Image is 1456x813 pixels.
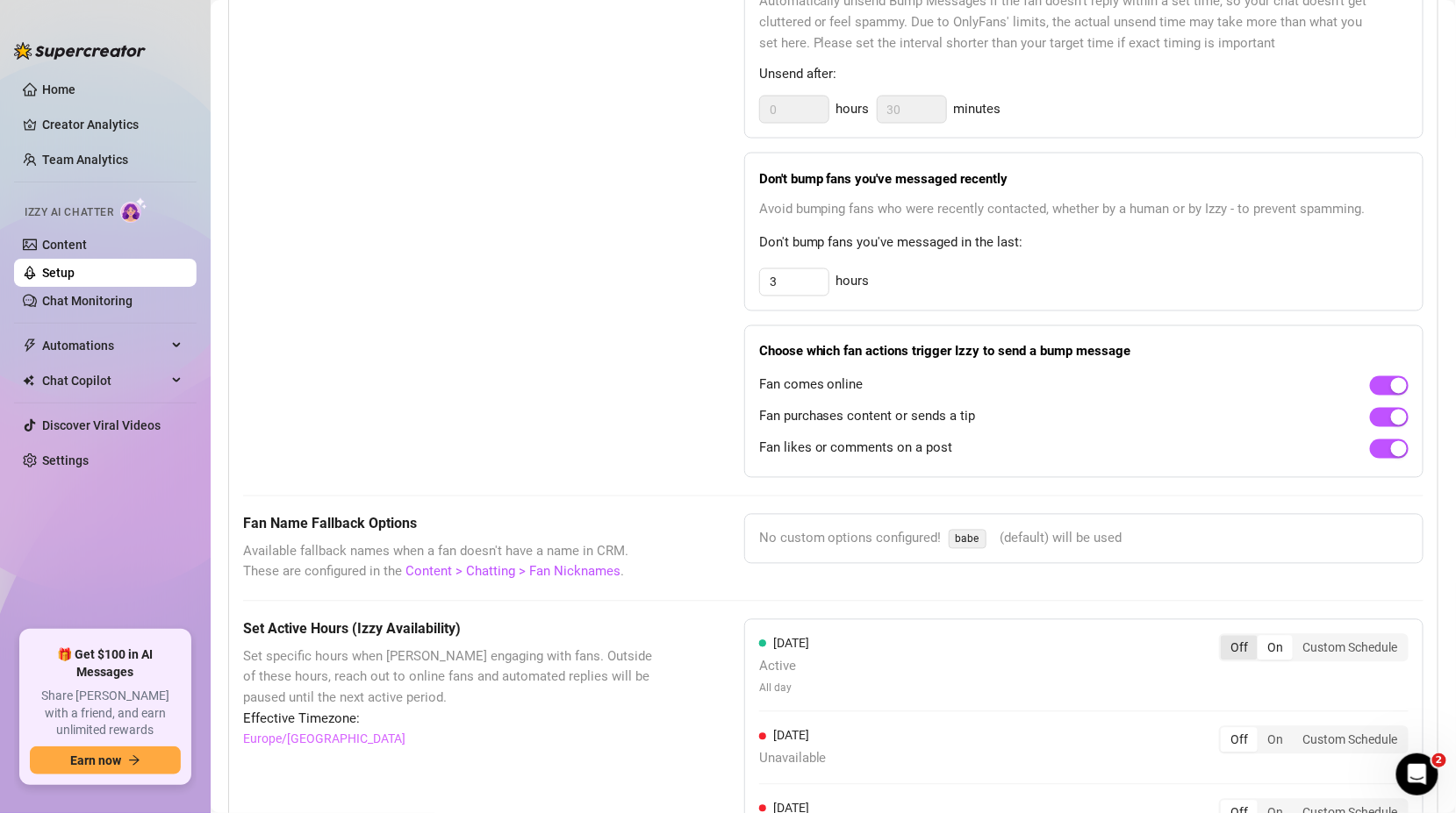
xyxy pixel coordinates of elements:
span: Earn now [70,753,121,767]
h5: Set Active Hours (Izzy Availability) [243,619,656,640]
a: Setup [42,266,75,280]
div: On [1258,636,1293,660]
a: Team Analytics [42,153,128,167]
span: Fan purchases content or sends a tip [759,407,976,428]
span: Unsend after: [759,64,1409,85]
span: Izzy AI Chatter [25,204,113,221]
span: 🎁 Get $100 in AI Messages [30,646,181,681]
span: Fan likes or comments on a post [759,439,953,460]
a: Settings [42,453,89,467]
span: Active [759,657,809,678]
span: thunderbolt [23,339,37,353]
span: No custom options configured! [759,529,942,550]
span: 2 [1432,753,1446,767]
span: (default) will be used [1001,529,1122,550]
div: On [1258,728,1293,752]
span: Avoid bumping fans who were recently contacted, whether by a human or by Izzy - to prevent spamming. [759,199,1409,220]
a: Creator Analytics [42,111,183,139]
span: Share [PERSON_NAME] with a friend, and earn unlimited rewards [30,688,181,739]
strong: Don't bump fans you've messaged recently [759,171,1008,187]
a: Europe/[GEOGRAPHIC_DATA] [243,730,405,749]
span: hours [836,272,870,293]
img: Chat Copilot [23,374,34,387]
span: [DATE] [773,637,809,651]
span: Fan comes online [759,375,864,396]
span: Set specific hours when [PERSON_NAME] engaging with fans. Outside of these hours, reach out to on... [243,647,656,710]
span: minutes [954,99,1001,120]
button: Earn nowarrow-right [30,746,181,774]
strong: Choose which fan actions trigger Izzy to send a bump message [759,344,1131,360]
div: Off [1221,728,1258,752]
div: segmented control [1219,634,1409,662]
span: babe [949,530,986,549]
h5: Fan Name Fallback Options [243,514,656,535]
span: Available fallback names when a fan doesn't have a name in CRM. These are configured in the . [243,542,656,583]
iframe: Intercom live chat [1396,753,1438,795]
a: Home [42,82,75,96]
div: Custom Schedule [1293,728,1407,752]
span: All day [759,681,809,697]
a: Chat Monitoring [42,294,133,308]
span: Unavailable [759,749,827,770]
a: Content > Chatting > Fan Nicknames [405,564,620,580]
span: [DATE] [773,729,809,743]
div: segmented control [1219,726,1409,754]
div: Custom Schedule [1293,636,1407,660]
span: Automations [42,332,167,360]
span: arrow-right [128,754,140,767]
span: Don't bump fans you've messaged in the last: [759,233,1409,254]
span: hours [836,99,870,120]
div: Off [1221,636,1258,660]
a: Content [42,238,87,252]
img: logo-BBDzfeDw.svg [14,42,146,60]
span: Effective Timezone: [243,710,656,731]
img: AI Chatter [120,197,147,223]
a: Discover Viral Videos [42,418,161,432]
span: Chat Copilot [42,367,167,395]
